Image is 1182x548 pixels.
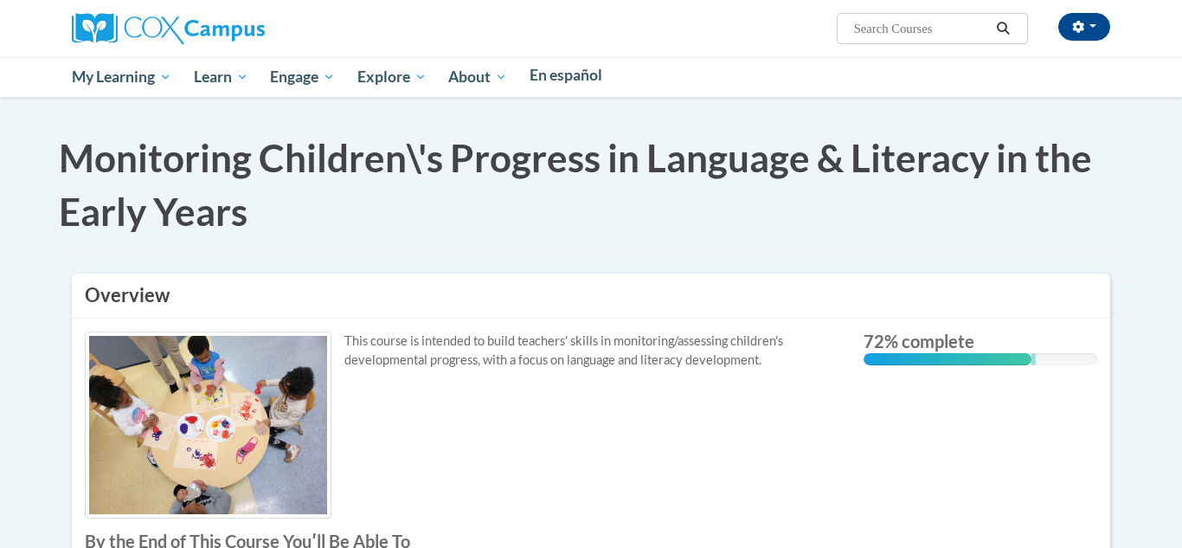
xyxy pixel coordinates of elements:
span: About [448,67,507,87]
span: En español [530,66,602,84]
button: Account Settings [1058,13,1110,41]
a: Explore [346,57,438,97]
input: Search Courses [852,18,991,39]
div: 0.001% [1031,353,1036,365]
a: Learn [183,57,260,97]
div: 72% complete [864,353,1031,365]
label: 72% complete [864,332,1097,351]
a: En español [518,57,613,93]
a: My Learning [61,57,183,97]
a: About [438,57,519,97]
a: Cox Campus [72,20,265,35]
img: Course logo image [85,332,331,519]
a: Engage [259,57,346,97]
button: Search [991,18,1017,39]
p: This course is intended to build teachers' skills in monitoring/assessing children's developmenta... [85,332,838,370]
span: Engage [270,67,335,87]
span: Monitoring Children\'s Progress in Language & Literacy in the Early Years [59,135,1092,234]
span: Learn [194,67,248,87]
span: My Learning [72,67,171,87]
span: Explore [357,67,427,87]
div: Main menu [46,57,1136,97]
i:  [996,23,1012,35]
img: Cox Campus [72,13,265,44]
h3: Overview [85,282,1097,309]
